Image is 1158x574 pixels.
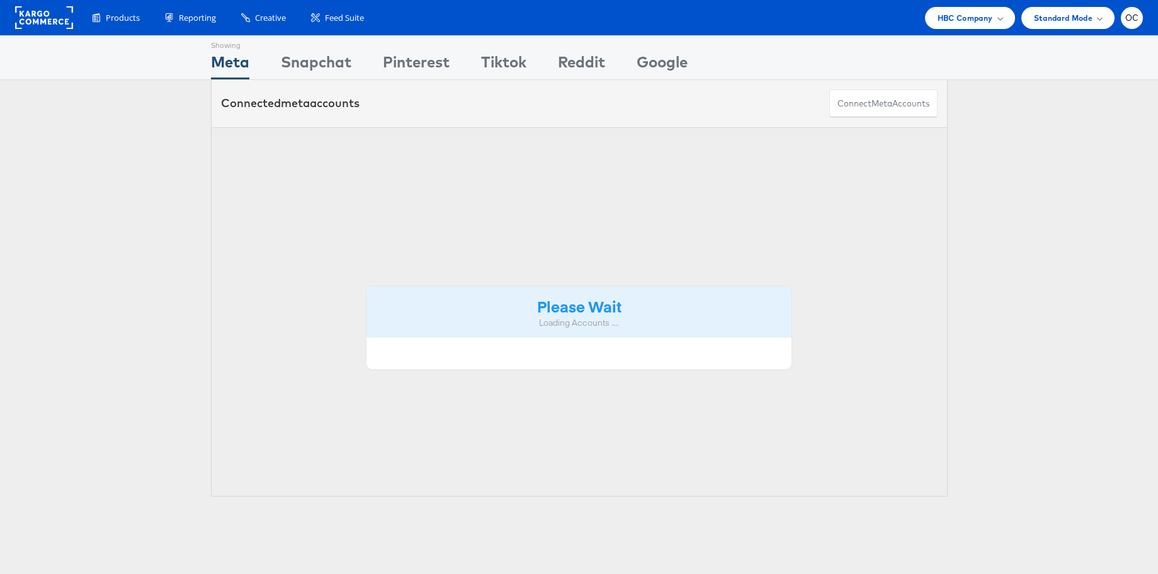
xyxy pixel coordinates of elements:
[179,12,216,24] span: Reporting
[938,11,993,25] span: HBC Company
[481,51,526,79] div: Tiktok
[383,51,450,79] div: Pinterest
[558,51,605,79] div: Reddit
[376,317,783,329] div: Loading Accounts ....
[871,98,892,110] span: meta
[106,12,140,24] span: Products
[537,296,622,316] strong: Please Wait
[281,96,310,110] span: meta
[281,51,351,79] div: Snapchat
[255,12,286,24] span: Creative
[1125,14,1139,22] span: OC
[221,95,360,112] div: Connected accounts
[1034,11,1093,25] span: Standard Mode
[325,12,364,24] span: Feed Suite
[211,51,249,79] div: Meta
[637,51,688,79] div: Google
[211,36,249,51] div: Showing
[829,89,938,118] button: ConnectmetaAccounts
